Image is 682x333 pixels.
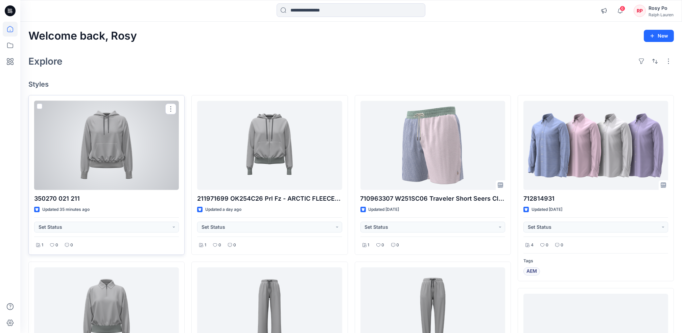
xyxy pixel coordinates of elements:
[649,12,674,17] div: Ralph Lauren
[546,242,548,249] p: 0
[561,242,563,249] p: 0
[218,242,221,249] p: 0
[644,30,674,42] button: New
[28,56,63,67] h2: Explore
[531,242,534,249] p: 4
[634,5,646,17] div: RP
[55,242,58,249] p: 0
[233,242,236,249] p: 0
[197,194,342,203] p: 211971699 OK254C26 Prl Fz - ARCTIC FLEECE-PRL FZ-LONG SLEEVE-SWEATSHIRT
[523,194,668,203] p: 712814931
[205,242,206,249] p: 1
[197,101,342,190] a: 211971699 OK254C26 Prl Fz - ARCTIC FLEECE-PRL FZ-LONG SLEEVE-SWEATSHIRT
[360,194,505,203] p: 710963307 W251SC06 Traveler Short Seers Classic - SEERSUCKER TRAVELER
[523,101,668,190] a: 712814931
[649,4,674,12] div: Rosy Po
[34,101,179,190] a: 350270 021 211
[382,242,384,249] p: 0
[70,242,73,249] p: 0
[526,267,537,275] span: AEM
[523,258,668,265] p: Tags
[369,206,399,213] p: Updated [DATE]
[28,30,137,42] h2: Welcome back, Rosy
[532,206,562,213] p: Updated [DATE]
[368,242,370,249] p: 1
[42,206,90,213] p: Updated 35 minutes ago
[397,242,399,249] p: 0
[205,206,241,213] p: Updated a day ago
[34,194,179,203] p: 350270 021 211
[42,242,43,249] p: 1
[28,80,674,88] h4: Styles
[620,6,625,11] span: 6
[360,101,505,190] a: 710963307 W251SC06 Traveler Short Seers Classic - SEERSUCKER TRAVELER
